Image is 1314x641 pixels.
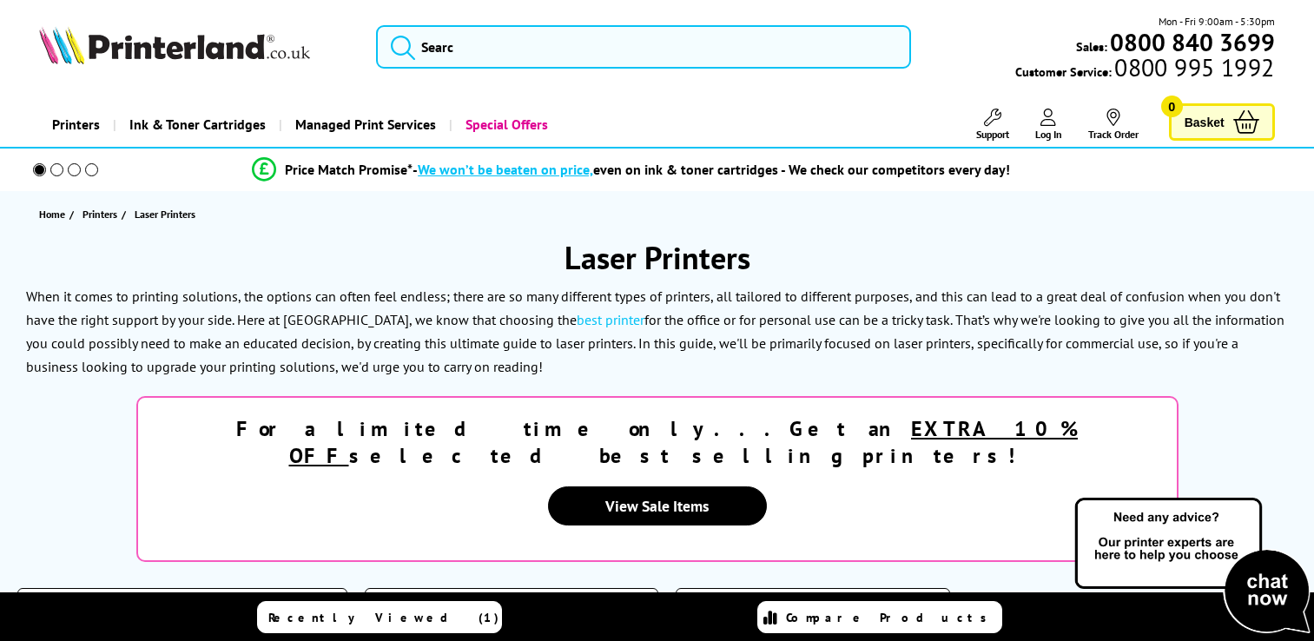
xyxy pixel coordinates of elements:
[757,601,1002,633] a: Compare Products
[26,287,1284,376] p: When it comes to printing solutions, the options can often feel endless; there are so many differ...
[976,109,1009,141] a: Support
[786,610,996,625] span: Compare Products
[279,102,449,147] a: Managed Print Services
[676,588,950,624] a: A3 Laser Printers
[1169,103,1275,141] a: Basket 0
[9,155,1253,185] li: modal_Promise
[17,588,347,624] a: Colour Laser Printers
[268,610,499,625] span: Recently Viewed (1)
[1107,34,1275,50] a: 0800 840 3699
[418,161,593,178] span: We won’t be beaten on price,
[449,102,561,147] a: Special Offers
[1035,109,1062,141] a: Log In
[376,25,911,69] input: Searc
[976,128,1009,141] span: Support
[1076,38,1107,55] span: Sales:
[1110,26,1275,58] b: 0800 840 3699
[1161,96,1183,117] span: 0
[1112,59,1274,76] span: 0800 995 1992
[577,311,644,328] a: best printer
[135,208,195,221] span: Laser Printers
[365,588,658,624] a: Mono Laser Printers
[1088,109,1139,141] a: Track Order
[39,26,354,68] a: Printerland Logo
[39,205,69,223] a: Home
[39,26,310,64] img: Printerland Logo
[17,237,1297,278] h1: Laser Printers
[1035,128,1062,141] span: Log In
[83,205,122,223] a: Printers
[1015,59,1274,80] span: Customer Service:
[289,415,1079,469] u: EXTRA 10% OFF
[1159,13,1275,30] span: Mon - Fri 9:00am - 5:30pm
[113,102,279,147] a: Ink & Toner Cartridges
[39,102,113,147] a: Printers
[1185,110,1225,134] span: Basket
[236,415,1078,469] strong: For a limited time only...Get an selected best selling printers!
[129,102,266,147] span: Ink & Toner Cartridges
[1071,495,1314,638] img: Open Live Chat window
[257,601,502,633] a: Recently Viewed (1)
[548,486,767,525] a: View Sale Items
[83,205,117,223] span: Printers
[285,161,413,178] span: Price Match Promise*
[413,161,1010,178] div: - even on ink & toner cartridges - We check our competitors every day!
